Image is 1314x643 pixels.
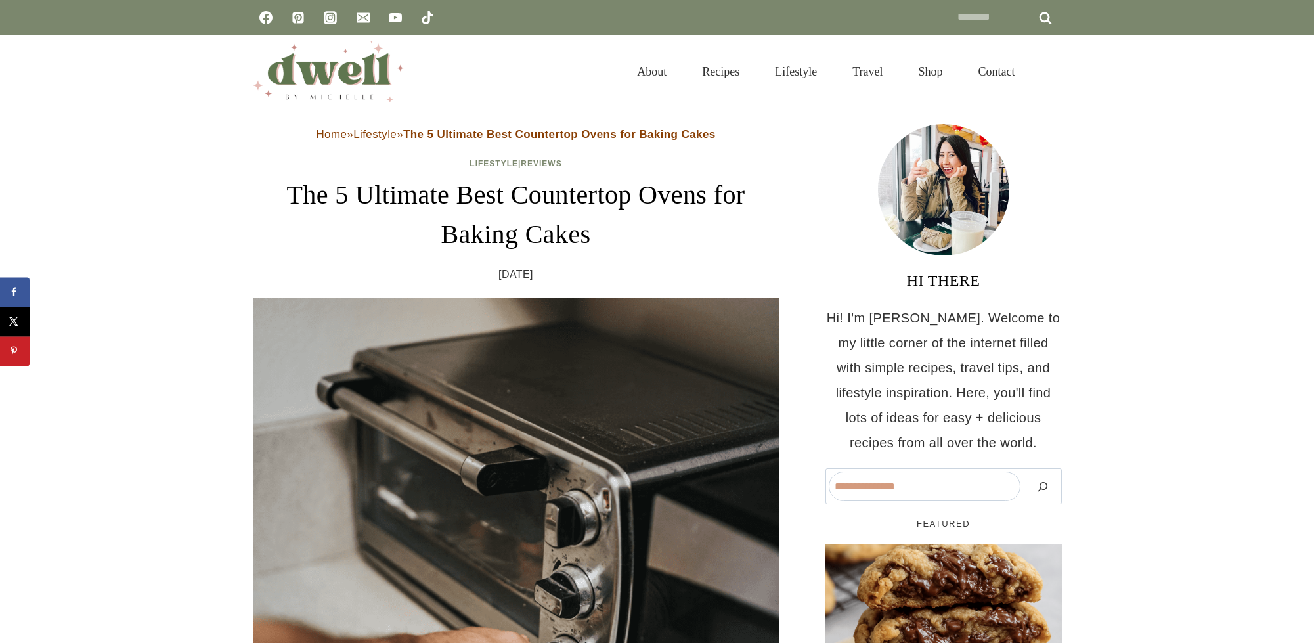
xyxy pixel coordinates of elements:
img: DWELL by michelle [253,41,404,102]
a: YouTube [382,5,408,31]
a: Pinterest [285,5,311,31]
a: Recipes [684,49,757,95]
time: [DATE] [498,265,533,284]
h5: FEATURED [825,518,1062,531]
span: | [470,159,561,168]
a: Reviews [521,159,561,168]
a: TikTok [414,5,441,31]
a: Lifestyle [353,128,397,141]
strong: The 5 Ultimate Best Countertop Ovens for Baking Cakes [403,128,716,141]
span: » » [316,128,715,141]
nav: Primary Navigation [619,49,1032,95]
a: Lifestyle [757,49,835,95]
p: Hi! I'm [PERSON_NAME]. Welcome to my little corner of the internet filled with simple recipes, tr... [825,305,1062,455]
a: Contact [961,49,1033,95]
button: Search [1027,472,1059,501]
a: Facebook [253,5,279,31]
a: Email [350,5,376,31]
a: About [619,49,684,95]
h1: The 5 Ultimate Best Countertop Ovens for Baking Cakes [253,175,779,254]
a: Instagram [317,5,343,31]
a: Lifestyle [470,159,518,168]
a: Home [316,128,347,141]
button: View Search Form [1040,60,1062,83]
a: Shop [900,49,960,95]
a: Travel [835,49,900,95]
h3: HI THERE [825,269,1062,292]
